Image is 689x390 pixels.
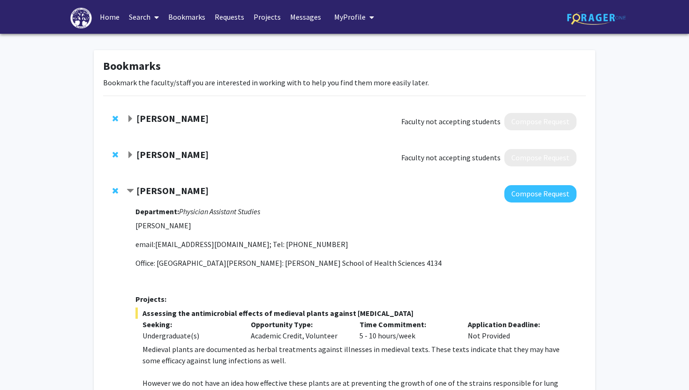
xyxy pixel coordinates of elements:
a: Search [124,0,164,33]
div: 5 - 10 hours/week [352,319,461,341]
span: Remove Robert Charvat from bookmarks [112,151,118,158]
button: Compose Request to Kristin Ackerman [504,113,577,130]
div: Undergraduate(s) [142,330,237,341]
strong: [PERSON_NAME] [136,112,209,124]
div: Academic Credit, Volunteer [244,319,352,341]
a: Bookmarks [164,0,210,33]
strong: [PERSON_NAME] [136,149,209,160]
i: Physician Assistant Studies [179,207,260,216]
p: Bookmark the faculty/staff you are interested in working with to help you find them more easily l... [103,77,586,88]
span: My Profile [334,12,366,22]
h1: Bookmarks [103,60,586,73]
p: Opportunity Type: [251,319,345,330]
span: Assessing the antimicrobial effects of medieval plants against [MEDICAL_DATA] [135,307,577,319]
strong: [PERSON_NAME] [136,185,209,196]
p: Application Deadline: [468,319,562,330]
p: email:[EMAIL_ADDRESS][DOMAIN_NAME]; Tel: [PHONE_NUMBER] [135,239,577,250]
p: Office: [GEOGRAPHIC_DATA][PERSON_NAME]: [PERSON_NAME] School of Health Sciences 4134 [135,257,577,269]
p: Medieval plants are documented as herbal treatments against illnesses in medieval texts. These te... [142,344,577,366]
a: Messages [285,0,326,33]
button: Compose Request to Tahl Zimmerman [504,185,577,202]
iframe: Chat [7,348,40,383]
p: [PERSON_NAME] [135,220,577,231]
span: Remove Tahl Zimmerman from bookmarks [112,187,118,195]
p: Seeking: [142,319,237,330]
button: Compose Request to Robert Charvat [504,149,577,166]
span: Faculty not accepting students [401,152,501,163]
a: Home [95,0,124,33]
span: Faculty not accepting students [401,116,501,127]
strong: Department: [135,207,179,216]
span: Expand Kristin Ackerman Bookmark [127,115,134,123]
div: Not Provided [461,319,569,341]
strong: Projects: [135,294,166,304]
a: Requests [210,0,249,33]
img: ForagerOne Logo [567,10,626,25]
img: High Point University Logo [70,7,92,29]
span: Remove Kristin Ackerman from bookmarks [112,115,118,122]
a: Projects [249,0,285,33]
span: Expand Robert Charvat Bookmark [127,151,134,159]
span: Contract Tahl Zimmerman Bookmark [127,187,134,195]
p: Time Commitment: [359,319,454,330]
